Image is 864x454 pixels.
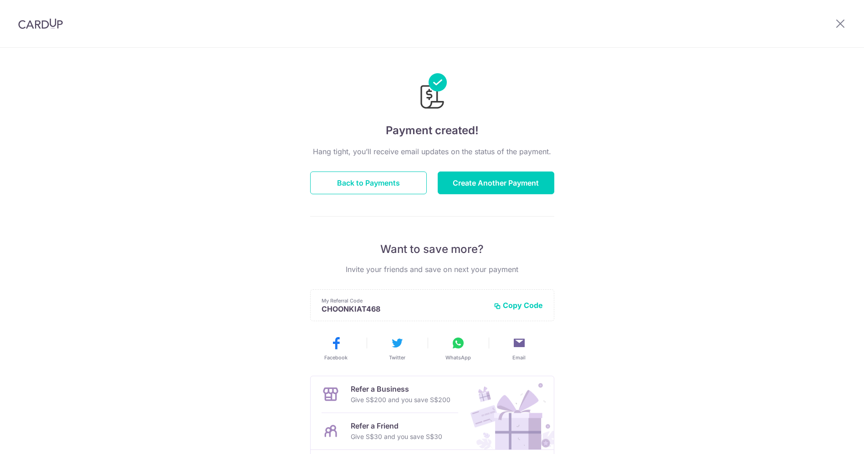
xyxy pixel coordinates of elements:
[310,242,554,257] p: Want to save more?
[310,172,427,194] button: Back to Payments
[324,354,348,361] span: Facebook
[494,301,543,310] button: Copy Code
[462,376,554,449] img: Refer
[322,297,486,304] p: My Referral Code
[351,431,442,442] p: Give S$30 and you save S$30
[418,73,447,111] img: Payments
[431,336,485,361] button: WhatsApp
[351,420,442,431] p: Refer a Friend
[438,172,554,194] button: Create Another Payment
[445,354,471,361] span: WhatsApp
[512,354,526,361] span: Email
[310,122,554,139] h4: Payment created!
[310,146,554,157] p: Hang tight, you’ll receive email updates on the status of the payment.
[18,18,63,29] img: CardUp
[351,383,450,394] p: Refer a Business
[370,336,424,361] button: Twitter
[351,394,450,405] p: Give S$200 and you save S$200
[309,336,363,361] button: Facebook
[322,304,486,313] p: CHOONKIAT468
[310,264,554,275] p: Invite your friends and save on next your payment
[492,336,546,361] button: Email
[389,354,405,361] span: Twitter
